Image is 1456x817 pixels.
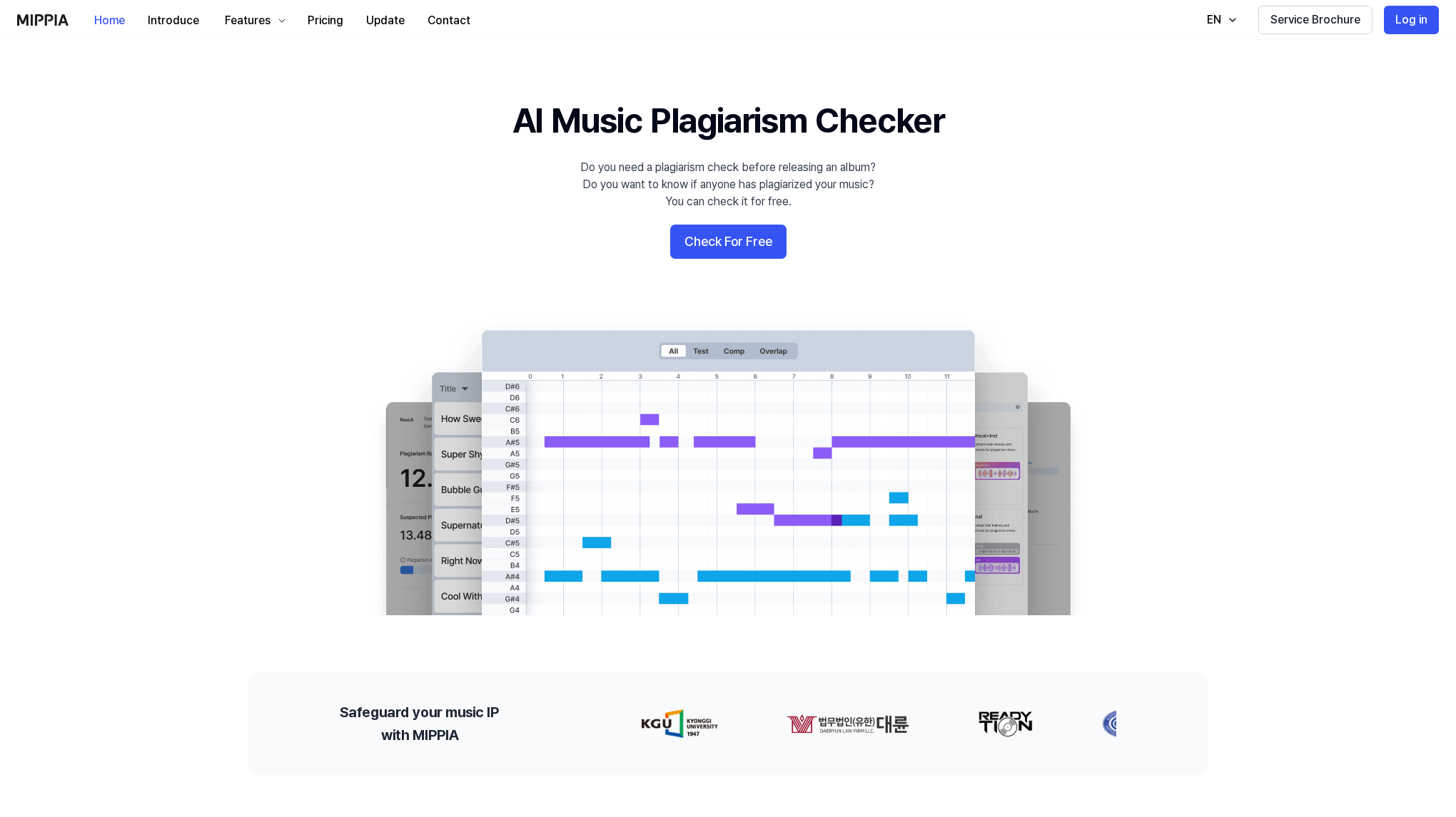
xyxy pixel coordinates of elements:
img: partner-logo-0 [640,709,717,738]
h2: Safeguard your music IP with MIPPIA [340,701,499,746]
button: Pricing [296,6,355,35]
button: Contact [416,6,482,35]
a: Update [355,1,416,40]
img: partner-logo-2 [976,709,1032,738]
button: Features [211,6,296,35]
button: EN [1193,6,1247,34]
button: Introduce [136,6,211,35]
button: Check For Free [670,225,787,259]
div: Do you need a plagiarism check before releasing an album? Do you want to know if anyone has plagi... [580,159,876,210]
button: Service Brochure [1258,6,1372,34]
img: partner-logo-3 [1101,709,1145,738]
a: Home [83,1,136,40]
button: Log in [1384,6,1439,34]
div: EN [1204,11,1224,29]
button: Home [83,6,136,35]
h1: AI Music Plagiarism Checker [512,97,944,145]
div: Features [222,12,273,29]
img: partner-logo-1 [785,709,908,738]
img: logo [17,14,69,26]
button: Update [355,6,416,35]
img: main Image [357,316,1099,615]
